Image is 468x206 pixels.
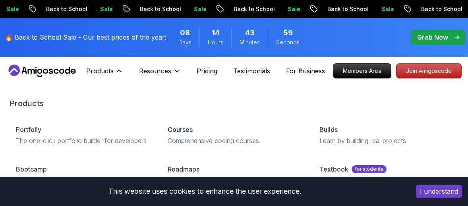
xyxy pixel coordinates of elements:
p: Learn by building real projects [319,136,452,145]
p: Sale [241,5,267,13]
p: Back to School [281,5,335,13]
span: 43 Minutes [245,27,255,38]
a: Testimonials [233,66,270,76]
p: Sale [147,5,173,13]
p: A comprehensive guide and instruction manual for all courses [319,175,452,195]
p: Back to School [187,5,241,13]
p: Unlock your journey with our 10 week bootcamp [16,175,149,195]
p: Sale [54,5,79,13]
p: Comprehensive coding courses [168,136,300,145]
p: A comprehensive guide and instruction manual for all courses [168,175,300,195]
button: Resources [139,66,181,82]
p: Members Area [333,64,391,78]
span: 8 Days [180,27,190,38]
p: Back to School [93,5,147,13]
a: Members Area [333,63,391,78]
a: PortfollyThe one-click portfolio builder for developers [10,118,155,152]
p: Roadmaps [168,164,199,174]
p: Courses [168,125,193,134]
p: The one-click portfolio builder for developers [16,136,149,145]
a: Pricing [197,66,217,76]
span: Minutes [240,38,260,46]
p: Textbook [319,164,348,174]
p: Bootcamp [16,164,47,174]
a: BuildsLearn by building real projects [313,118,458,152]
button: Accept cookies [416,185,462,198]
a: Join Amigoscode [396,63,462,78]
a: For Business [286,66,325,76]
p: Back to School [375,5,429,13]
span: Hours [208,38,223,46]
p: 🔥 Back to School Sale - Our best prices of the year! [5,32,166,42]
a: CoursesComprehensive coding courses [161,118,307,152]
p: Sale [335,5,360,13]
p: Sale [429,5,454,13]
a: BootcampUnlock your journey with our 10 week bootcamp [10,158,155,201]
div: This website uses cookies to enhance the user experience. [6,183,404,200]
span: 14 Hours [212,27,220,38]
h2: Products [10,98,458,109]
button: Products [86,66,123,82]
p: Grab Now [417,32,448,42]
a: Textbookfor studentsA comprehensive guide and instruction manual for all courses [313,158,458,201]
p: Join Amigoscode [396,64,461,78]
p: Resources [139,66,171,76]
span: Days [178,38,191,46]
span: Seconds [276,38,300,46]
p: Builds [319,125,338,134]
p: Products [86,66,114,76]
span: 59 Seconds [283,27,293,38]
p: Portfolly [16,125,41,134]
p: for students [352,165,387,173]
a: RoadmapsA comprehensive guide and instruction manual for all courses [161,158,307,201]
